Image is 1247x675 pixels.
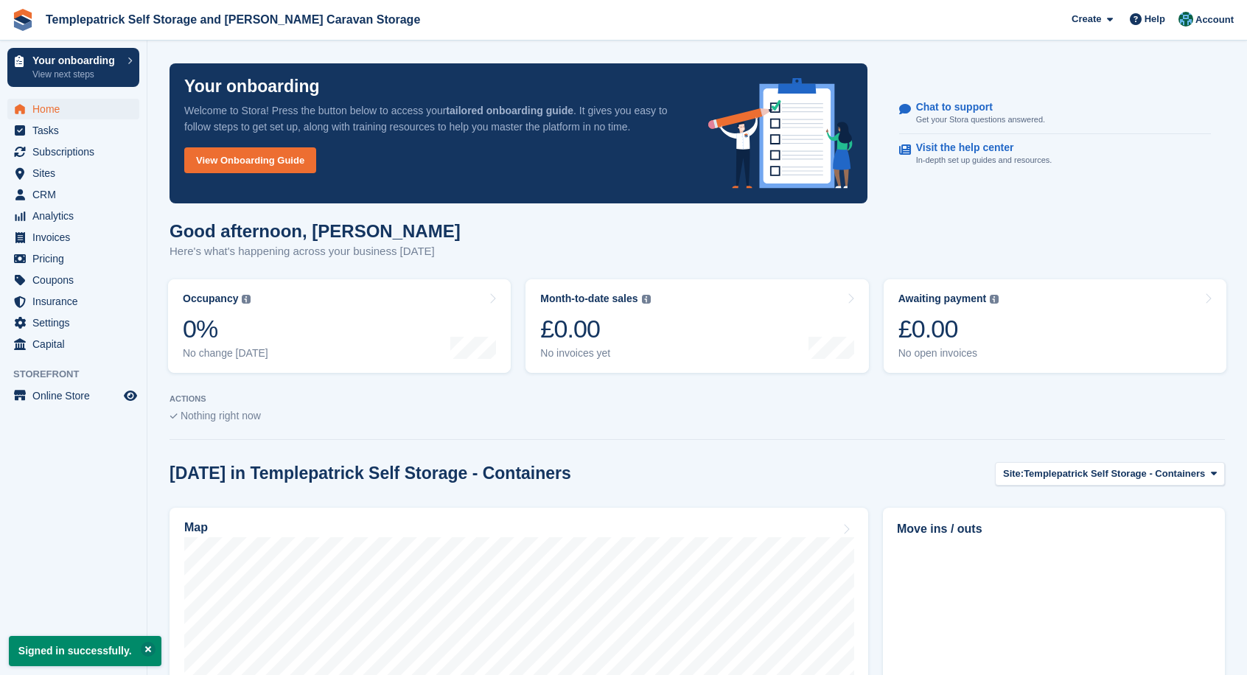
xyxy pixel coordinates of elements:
[916,154,1052,167] p: In-depth set up guides and resources.
[1145,12,1165,27] span: Help
[32,385,121,406] span: Online Store
[32,55,120,66] p: Your onboarding
[32,141,121,162] span: Subscriptions
[1003,466,1024,481] span: Site:
[898,293,987,305] div: Awaiting payment
[32,163,121,183] span: Sites
[642,295,651,304] img: icon-info-grey-7440780725fd019a000dd9b08b2336e03edf1995a4989e88bcd33f0948082b44.svg
[12,9,34,31] img: stora-icon-8386f47178a22dfd0bd8f6a31ec36ba5ce8667c1dd55bd0f319d3a0aa187defe.svg
[168,279,511,373] a: Occupancy 0% No change [DATE]
[170,221,461,241] h1: Good afternoon, [PERSON_NAME]
[183,293,238,305] div: Occupancy
[32,206,121,226] span: Analytics
[7,163,139,183] a: menu
[181,410,261,422] span: Nothing right now
[32,184,121,205] span: CRM
[995,462,1225,486] button: Site: Templepatrick Self Storage - Containers
[7,248,139,269] a: menu
[1072,12,1101,27] span: Create
[7,48,139,87] a: Your onboarding View next steps
[7,312,139,333] a: menu
[7,184,139,205] a: menu
[170,243,461,260] p: Here's what's happening across your business [DATE]
[898,314,999,344] div: £0.00
[183,347,268,360] div: No change [DATE]
[184,102,685,135] p: Welcome to Stora! Press the button below to access your . It gives you easy to follow steps to ge...
[7,120,139,141] a: menu
[32,120,121,141] span: Tasks
[1178,12,1193,27] img: Gareth Hagan
[708,78,853,189] img: onboarding-info-6c161a55d2c0e0a8cae90662b2fe09162a5109e8cc188191df67fb4f79e88e88.svg
[898,347,999,360] div: No open invoices
[1024,466,1205,481] span: Templepatrick Self Storage - Containers
[7,227,139,248] a: menu
[7,99,139,119] a: menu
[32,99,121,119] span: Home
[184,78,320,95] p: Your onboarding
[32,270,121,290] span: Coupons
[40,7,426,32] a: Templepatrick Self Storage and [PERSON_NAME] Caravan Storage
[899,94,1211,134] a: Chat to support Get your Stora questions answered.
[7,334,139,354] a: menu
[7,141,139,162] a: menu
[7,291,139,312] a: menu
[916,141,1041,154] p: Visit the help center
[13,367,147,382] span: Storefront
[32,312,121,333] span: Settings
[32,68,120,81] p: View next steps
[540,347,650,360] div: No invoices yet
[32,248,121,269] span: Pricing
[916,113,1045,126] p: Get your Stora questions answered.
[184,147,316,173] a: View Onboarding Guide
[9,636,161,666] p: Signed in successfully.
[525,279,868,373] a: Month-to-date sales £0.00 No invoices yet
[184,521,208,534] h2: Map
[242,295,251,304] img: icon-info-grey-7440780725fd019a000dd9b08b2336e03edf1995a4989e88bcd33f0948082b44.svg
[7,385,139,406] a: menu
[1195,13,1234,27] span: Account
[170,413,178,419] img: blank_slate_check_icon-ba018cac091ee9be17c0a81a6c232d5eb81de652e7a59be601be346b1b6ddf79.svg
[916,101,1033,113] p: Chat to support
[446,105,573,116] strong: tailored onboarding guide
[122,387,139,405] a: Preview store
[32,227,121,248] span: Invoices
[7,206,139,226] a: menu
[540,293,638,305] div: Month-to-date sales
[170,394,1225,404] p: ACTIONS
[899,134,1211,174] a: Visit the help center In-depth set up guides and resources.
[183,314,268,344] div: 0%
[32,291,121,312] span: Insurance
[7,270,139,290] a: menu
[990,295,999,304] img: icon-info-grey-7440780725fd019a000dd9b08b2336e03edf1995a4989e88bcd33f0948082b44.svg
[32,334,121,354] span: Capital
[884,279,1226,373] a: Awaiting payment £0.00 No open invoices
[897,520,1211,538] h2: Move ins / outs
[170,464,571,483] h2: [DATE] in Templepatrick Self Storage - Containers
[540,314,650,344] div: £0.00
